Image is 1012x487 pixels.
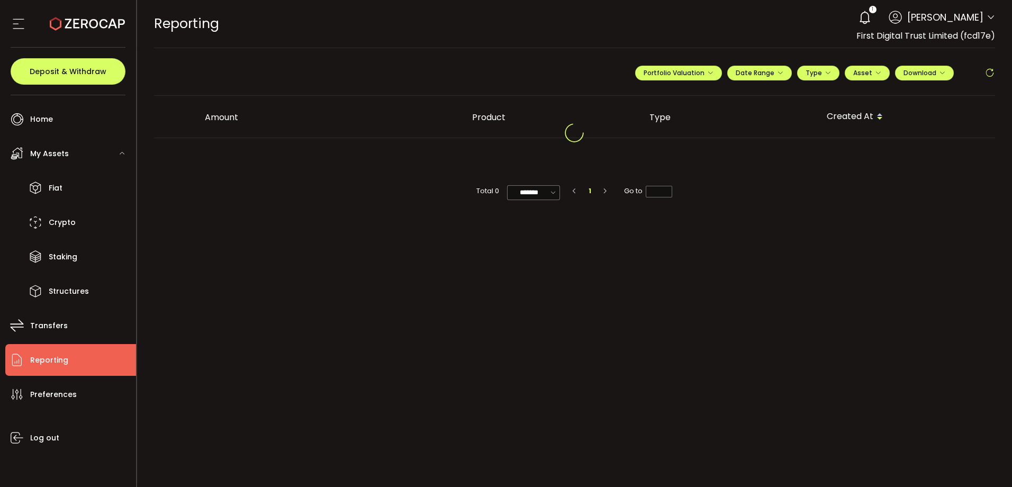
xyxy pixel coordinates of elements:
[853,68,872,77] span: Asset
[635,66,722,80] button: Portfolio Valuation
[30,146,69,161] span: My Assets
[30,112,53,127] span: Home
[49,181,62,196] span: Fiat
[584,185,595,197] li: 1
[856,30,995,42] span: First Digital Trust Limited (fcd17e)
[727,66,792,80] button: Date Range
[903,68,945,77] span: Download
[895,66,954,80] button: Download
[30,318,68,333] span: Transfers
[30,387,77,402] span: Preferences
[154,14,219,33] span: Reporting
[624,185,672,197] span: Go to
[30,353,68,368] span: Reporting
[30,430,59,446] span: Log out
[872,6,873,13] span: 1
[797,66,839,80] button: Type
[736,68,783,77] span: Date Range
[476,185,499,197] span: Total 0
[644,68,713,77] span: Portfolio Valuation
[907,10,983,24] span: [PERSON_NAME]
[806,68,831,77] span: Type
[49,284,89,299] span: Structures
[49,215,76,230] span: Crypto
[11,58,125,85] button: Deposit & Withdraw
[845,66,890,80] button: Asset
[30,68,106,75] span: Deposit & Withdraw
[49,249,77,265] span: Staking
